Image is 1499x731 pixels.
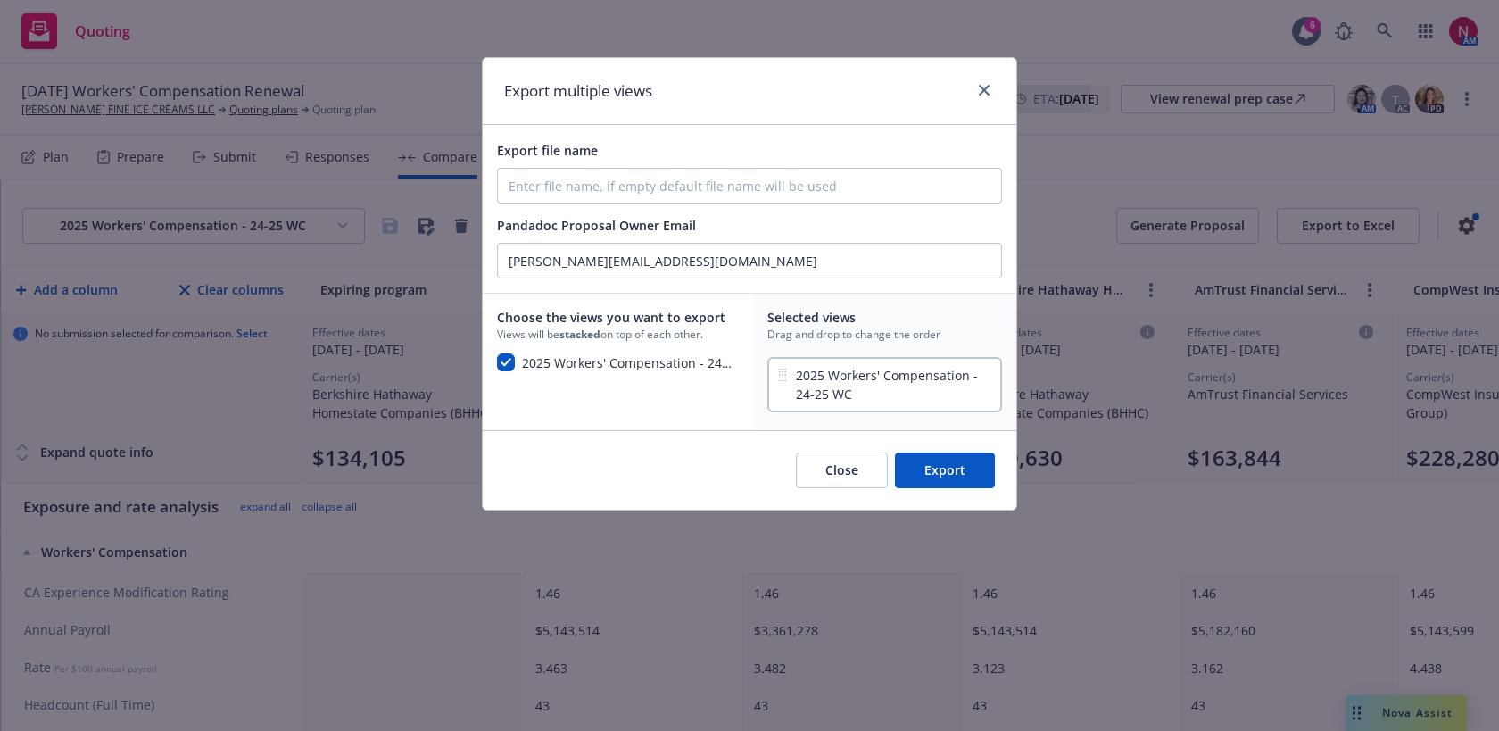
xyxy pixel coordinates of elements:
span: Pandadoc Proposal Owner Email [497,217,696,234]
span: Views will be on top of each other. [497,327,732,342]
span: Export file name [497,142,598,159]
span: Selected views [767,308,1002,327]
button: Export [895,453,995,488]
button: 2025 Workers' Compensation - 24-25 WC [497,353,732,375]
strong: stacked [559,327,600,342]
span: 2025 Workers' Compensation - 24-25 WC [522,353,732,375]
span: Drag and drop to change the order [767,327,1002,342]
span: 2025 Workers' Compensation - 24-25 WC [796,366,993,403]
button: Close [796,453,888,488]
h1: Export multiple views [504,79,652,103]
input: Enter file name, if empty default file name will be used [498,169,1001,203]
a: close [973,79,995,101]
span: Choose the views you want to export [497,308,732,327]
div: 2025 Workers' Compensation - 24-25 WC [767,353,1002,416]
